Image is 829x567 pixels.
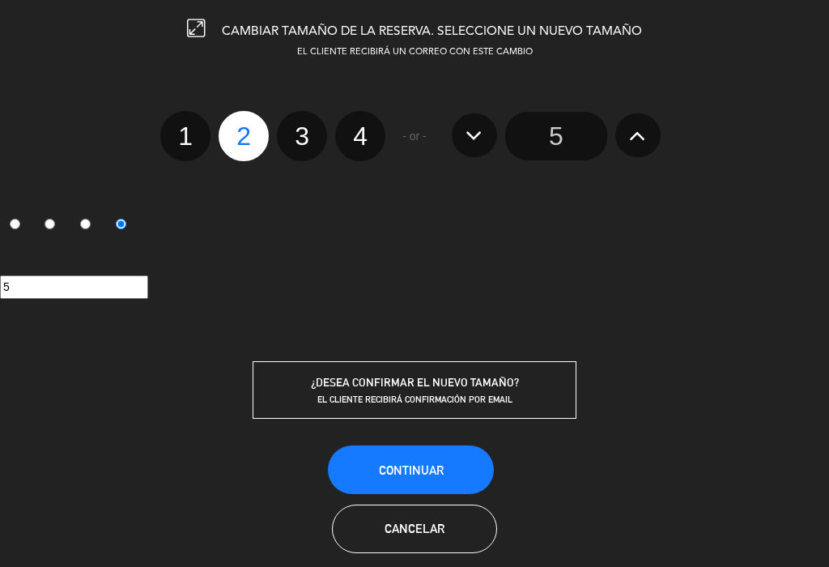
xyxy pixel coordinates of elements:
button: Cancelar [332,505,498,553]
span: Cancelar [385,522,444,535]
label: 4 [106,212,142,240]
input: 1 [10,219,20,229]
span: - or - [402,127,427,146]
label: 3 [277,111,327,161]
span: CAMBIAR TAMAÑO DE LA RESERVA. SELECCIONE UN NUEVO TAMAÑO [222,25,642,38]
input: 4 [116,219,126,229]
span: Continuar [379,463,444,477]
label: 4 [335,111,385,161]
span: ¿DESEA CONFIRMAR EL NUEVO TAMAÑO? [311,376,519,389]
span: EL CLIENTE RECIBIRÁ UN CORREO CON ESTE CAMBIO [297,48,533,57]
label: 3 [71,212,107,240]
button: Continuar [328,446,494,494]
input: 3 [80,219,91,229]
label: 1 [160,111,210,161]
input: 2 [45,219,55,229]
label: 2 [219,111,269,161]
label: 2 [36,212,71,240]
span: EL CLIENTE RECIBIRÁ CONFIRMACIÓN POR EMAIL [317,394,512,405]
